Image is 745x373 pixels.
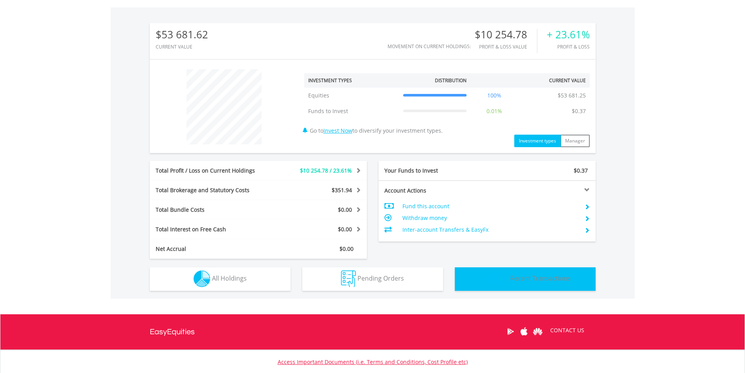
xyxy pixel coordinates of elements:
[338,206,352,213] span: $0.00
[150,225,276,233] div: Total Interest on Free Cash
[531,319,545,344] a: Huawei
[388,44,471,49] div: Movement on Current Holdings:
[150,167,276,175] div: Total Profit / Loss on Current Holdings
[156,44,208,49] div: CURRENT VALUE
[379,167,487,175] div: Your Funds to Invest
[455,267,596,291] button: Recent Transactions
[323,127,352,134] a: Invest Now
[518,73,590,88] th: Current Value
[150,314,195,350] a: EasyEquities
[402,212,578,224] td: Withdraw money
[574,167,588,174] span: $0.37
[470,88,518,103] td: 100%
[470,103,518,119] td: 0.01%
[212,274,247,283] span: All Holdings
[514,135,561,147] button: Investment types
[300,167,352,174] span: $10 254.78 / 23.61%
[304,103,399,119] td: Funds to Invest
[150,267,291,291] button: All Holdings
[302,267,443,291] button: Pending Orders
[510,274,571,283] span: Recent Transactions
[402,200,578,212] td: Fund this account
[341,270,356,287] img: pending_instructions-wht.png
[475,44,537,49] div: Profit & Loss Value
[150,206,276,214] div: Total Bundle Costs
[298,65,596,147] div: Go to to diversify your investment types.
[357,274,404,283] span: Pending Orders
[338,225,352,233] span: $0.00
[150,186,276,194] div: Total Brokerage and Statutory Costs
[379,187,487,195] div: Account Actions
[194,270,210,287] img: holdings-wht.png
[156,29,208,40] div: $53 681.62
[278,358,468,366] a: Access Important Documents (i.e. Terms and Conditions, Cost Profile etc)
[479,270,509,288] img: transactions-zar-wht.png
[547,29,590,40] div: + 23.61%
[304,88,399,103] td: Equities
[545,319,590,341] a: CONTACT US
[554,88,590,103] td: $53 681.25
[547,44,590,49] div: Profit & Loss
[339,245,354,252] span: $0.00
[504,319,517,344] a: Google Play
[150,245,276,253] div: Net Accrual
[560,135,590,147] button: Manager
[435,77,467,84] div: Distribution
[475,29,537,40] div: $10 254.78
[517,319,531,344] a: Apple
[332,186,352,194] span: $351.94
[402,224,578,236] td: Inter-account Transfers & EasyFx
[568,103,590,119] td: $0.37
[304,73,399,88] th: Investment Types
